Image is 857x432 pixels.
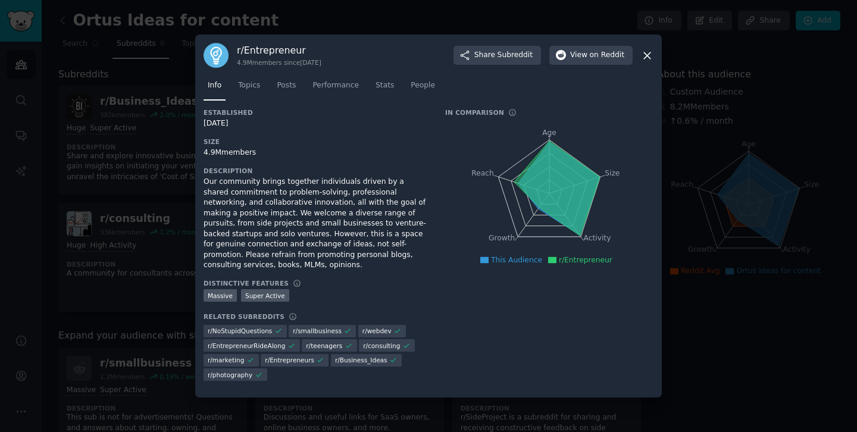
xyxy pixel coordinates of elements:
[237,58,321,67] div: 4.9M members since [DATE]
[208,371,252,379] span: r/ photography
[204,76,226,101] a: Info
[204,167,428,175] h3: Description
[204,177,428,271] div: Our community brings together individuals driven by a shared commitment to problem-solving, profe...
[273,76,300,101] a: Posts
[208,342,285,350] span: r/ EntrepreneurRideAlong
[204,289,237,302] div: Massive
[234,76,264,101] a: Topics
[265,356,314,364] span: r/ Entrepreneurs
[570,50,624,61] span: View
[241,289,289,302] div: Super Active
[237,44,321,57] h3: r/ Entrepreneur
[306,342,342,350] span: r/ teenagers
[489,234,515,242] tspan: Growth
[204,148,428,158] div: 4.9M members
[362,327,392,335] span: r/ webdev
[312,80,359,91] span: Performance
[445,108,504,117] h3: In Comparison
[363,342,400,350] span: r/ consulting
[584,234,611,242] tspan: Activity
[411,80,435,91] span: People
[238,80,260,91] span: Topics
[371,76,398,101] a: Stats
[474,50,533,61] span: Share
[498,50,533,61] span: Subreddit
[277,80,296,91] span: Posts
[204,118,428,129] div: [DATE]
[590,50,624,61] span: on Reddit
[293,327,342,335] span: r/ smallbusiness
[335,356,387,364] span: r/ Business_Ideas
[204,137,428,146] h3: Size
[204,312,284,321] h3: Related Subreddits
[204,279,289,287] h3: Distinctive Features
[376,80,394,91] span: Stats
[471,169,494,177] tspan: Reach
[559,256,612,264] span: r/Entrepreneur
[204,43,229,68] img: Entrepreneur
[208,80,221,91] span: Info
[605,169,620,177] tspan: Size
[204,108,428,117] h3: Established
[542,129,556,137] tspan: Age
[308,76,363,101] a: Performance
[208,327,272,335] span: r/ NoStupidQuestions
[406,76,439,101] a: People
[453,46,541,65] button: ShareSubreddit
[549,46,633,65] button: Viewon Reddit
[491,256,542,264] span: This Audience
[208,356,244,364] span: r/ marketing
